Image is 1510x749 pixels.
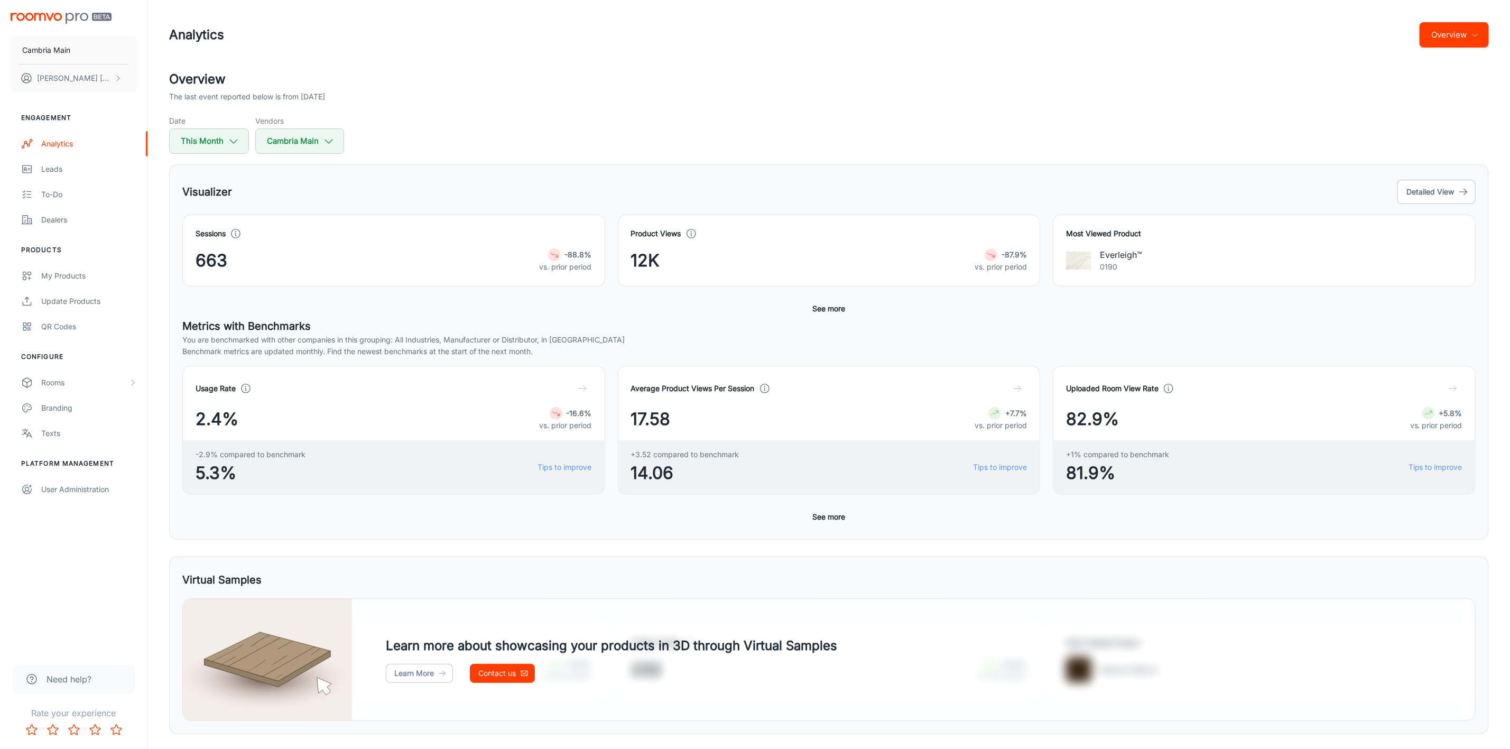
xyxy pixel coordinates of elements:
strong: -88.8% [565,250,592,259]
p: vs. prior period [975,420,1027,431]
p: Cambria Main [22,44,70,56]
span: 12K [631,248,660,273]
h4: Usage Rate [196,383,236,394]
div: Update Products [41,295,137,307]
span: 17.58 [631,406,671,432]
div: Analytics [41,138,137,150]
div: My Products [41,270,137,282]
strong: -16.6% [567,409,592,418]
h4: Learn more about showcasing your products in 3D through Virtual Samples [386,636,837,655]
button: [PERSON_NAME] [PERSON_NAME] [11,64,137,92]
strong: -87.9% [1002,250,1027,259]
img: Roomvo PRO Beta [11,13,112,24]
h2: Overview [169,70,1489,89]
button: Rate 3 star [63,719,85,741]
button: Detailed View [1397,180,1476,204]
div: Rooms [41,377,128,389]
p: vs. prior period [975,261,1027,273]
p: The last event reported below is from [DATE] [169,91,325,103]
strong: +5.8% [1439,409,1462,418]
h4: Product Views [631,228,681,239]
h4: Average Product Views Per Session [631,383,755,394]
span: 5.3% [196,460,305,486]
p: vs. prior period [540,420,592,431]
p: You are benchmarked with other companies in this grouping: All Industries, Manufacturer or Distri... [182,334,1476,346]
a: Contact us [470,664,535,683]
h5: Visualizer [182,184,232,200]
h5: Virtual Samples [182,572,262,588]
p: vs. prior period [540,261,592,273]
button: Rate 1 star [21,719,42,741]
p: Benchmark metrics are updated monthly. Find the newest benchmarks at the start of the next month. [182,346,1476,357]
span: +1% compared to benchmark [1066,449,1169,460]
h4: Uploaded Room View Rate [1066,383,1159,394]
img: Everleigh™ [1066,248,1091,273]
span: 663 [196,248,227,273]
div: Leads [41,163,137,175]
h4: Sessions [196,228,226,239]
button: This Month [169,128,249,154]
h5: Vendors [255,115,344,126]
span: Need help? [47,673,91,686]
h1: Analytics [169,25,224,44]
h5: Metrics with Benchmarks [182,318,1476,334]
div: User Administration [41,484,137,495]
button: Rate 5 star [106,719,127,741]
p: [PERSON_NAME] [PERSON_NAME] [37,72,112,84]
a: Tips to improve [538,461,592,473]
h4: Most Viewed Product [1066,228,1462,239]
button: See more [809,299,850,318]
div: Branding [41,402,137,414]
span: 82.9% [1066,406,1119,432]
strong: +7.7% [1005,409,1027,418]
p: vs. prior period [1410,420,1462,431]
div: QR Codes [41,321,137,332]
p: 0190 [1100,261,1142,273]
span: 2.4% [196,406,238,432]
span: 14.06 [631,460,739,486]
p: Everleigh™ [1100,248,1142,261]
button: Rate 4 star [85,719,106,741]
a: Learn More [386,664,453,683]
button: See more [809,507,850,526]
span: -2.9% compared to benchmark [196,449,305,460]
button: Cambria Main [255,128,344,154]
button: Overview [1420,22,1489,48]
button: Cambria Main [11,36,137,64]
a: Tips to improve [1409,461,1462,473]
p: Rate your experience [8,707,139,719]
div: Texts [41,428,137,439]
div: To-do [41,189,137,200]
span: 81.9% [1066,460,1169,486]
div: Dealers [41,214,137,226]
button: Rate 2 star [42,719,63,741]
h5: Date [169,115,249,126]
a: Tips to improve [973,461,1027,473]
span: +3.52 compared to benchmark [631,449,739,460]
